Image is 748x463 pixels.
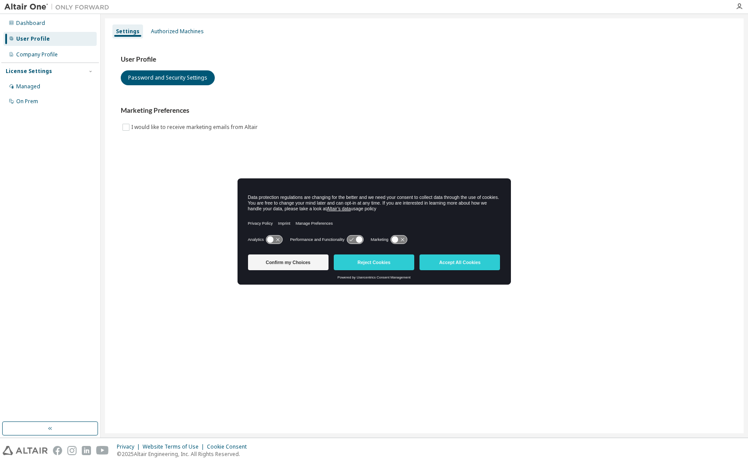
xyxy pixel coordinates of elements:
[131,122,259,132] label: I would like to receive marketing emails from Altair
[16,35,50,42] div: User Profile
[121,106,728,115] h3: Marketing Preferences
[6,68,52,75] div: License Settings
[3,446,48,455] img: altair_logo.svg
[4,3,114,11] img: Altair One
[207,443,252,450] div: Cookie Consent
[96,446,109,455] img: youtube.svg
[16,20,45,27] div: Dashboard
[82,446,91,455] img: linkedin.svg
[117,450,252,458] p: © 2025 Altair Engineering, Inc. All Rights Reserved.
[143,443,207,450] div: Website Terms of Use
[121,55,728,64] h3: User Profile
[53,446,62,455] img: facebook.svg
[67,446,77,455] img: instagram.svg
[121,70,215,85] button: Password and Security Settings
[116,28,140,35] div: Settings
[16,98,38,105] div: On Prem
[151,28,204,35] div: Authorized Machines
[117,443,143,450] div: Privacy
[16,51,58,58] div: Company Profile
[16,83,40,90] div: Managed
